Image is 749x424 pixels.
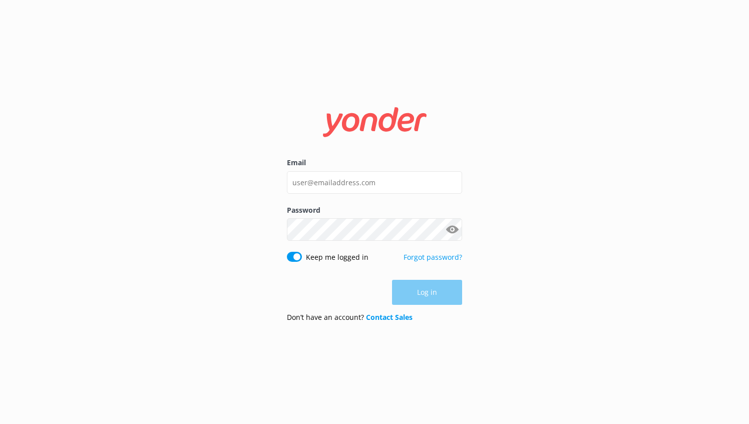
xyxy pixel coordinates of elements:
[306,252,368,263] label: Keep me logged in
[404,252,462,262] a: Forgot password?
[287,171,462,194] input: user@emailaddress.com
[366,312,413,322] a: Contact Sales
[287,205,462,216] label: Password
[287,157,462,168] label: Email
[442,220,462,240] button: Show password
[287,312,413,323] p: Don’t have an account?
